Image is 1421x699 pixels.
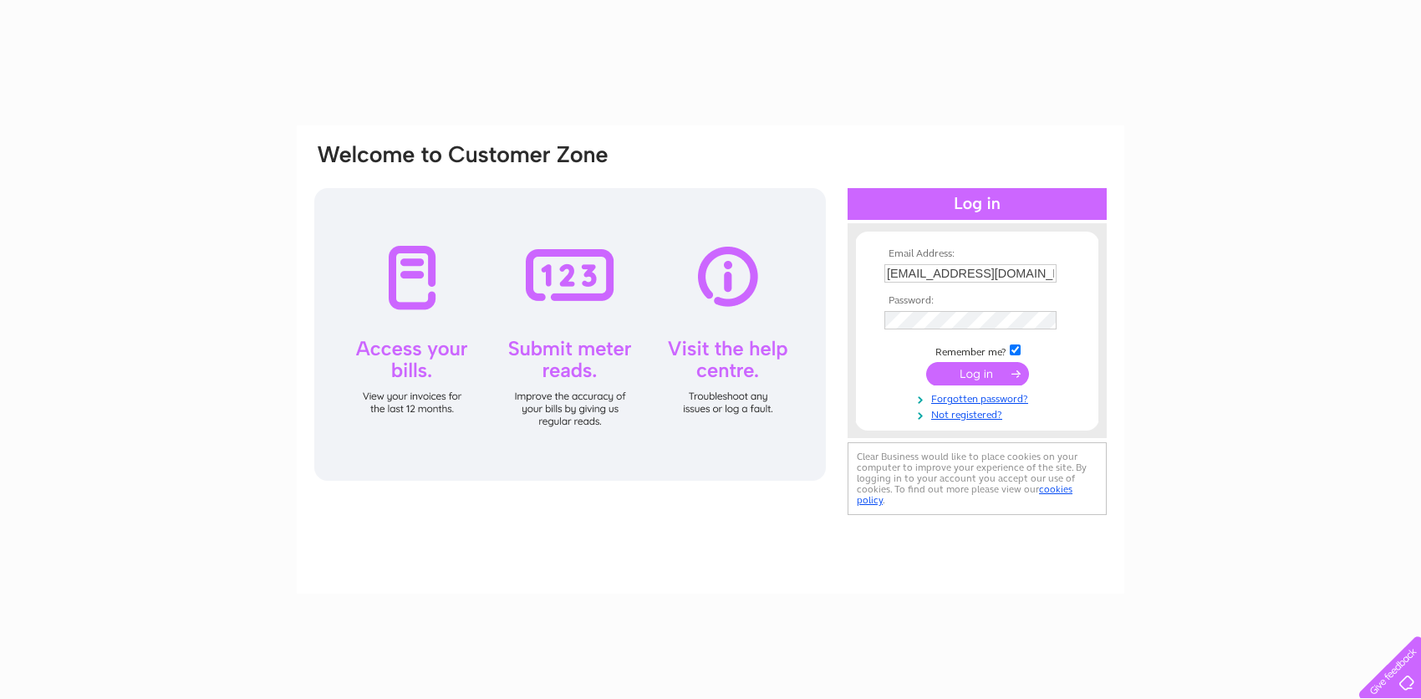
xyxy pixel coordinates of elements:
[884,390,1074,406] a: Forgotten password?
[884,406,1074,421] a: Not registered?
[880,295,1074,307] th: Password:
[848,442,1107,515] div: Clear Business would like to place cookies on your computer to improve your experience of the sit...
[926,362,1029,385] input: Submit
[880,248,1074,260] th: Email Address:
[880,342,1074,359] td: Remember me?
[857,483,1072,506] a: cookies policy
